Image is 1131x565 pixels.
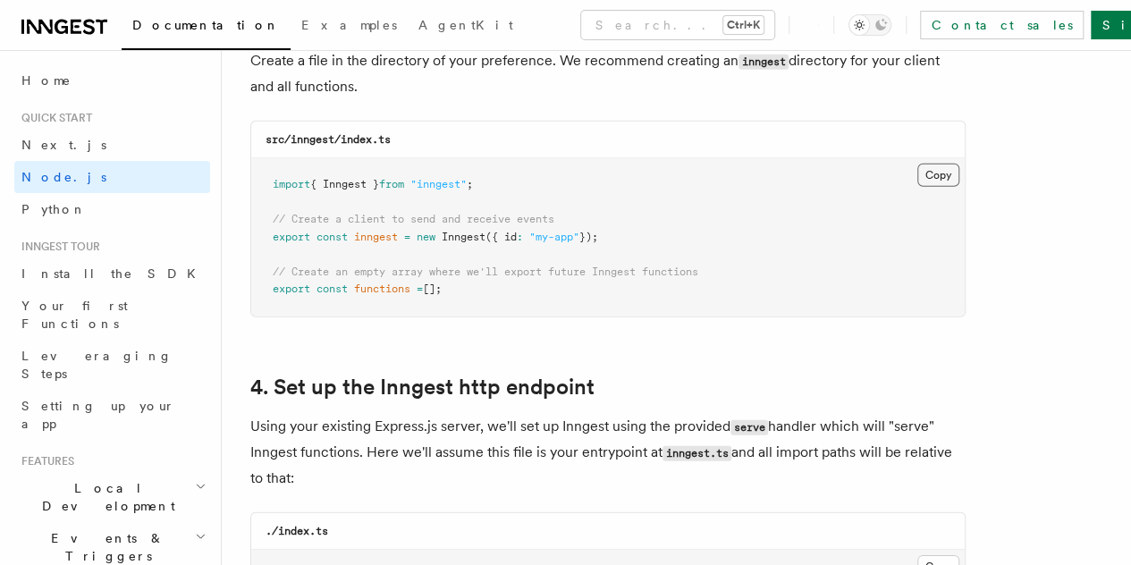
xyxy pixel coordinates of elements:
span: // Create a client to send and receive events [273,213,554,225]
span: const [317,282,348,295]
code: inngest [739,55,789,70]
span: "my-app" [529,231,579,243]
span: import [273,178,310,190]
span: Setting up your app [21,399,175,431]
span: // Create an empty array where we'll export future Inngest functions [273,266,698,278]
a: Home [14,64,210,97]
span: inngest [354,231,398,243]
code: src/inngest/index.ts [266,133,391,146]
a: 4. Set up the Inngest http endpoint [250,375,595,400]
span: Local Development [14,479,195,515]
span: Features [14,454,74,468]
span: from [379,178,404,190]
button: Search...Ctrl+K [581,11,774,39]
a: Python [14,193,210,225]
button: Local Development [14,472,210,522]
span: Quick start [14,111,92,125]
a: AgentKit [408,5,524,48]
kbd: Ctrl+K [723,16,764,34]
span: Next.js [21,138,106,152]
span: []; [423,282,442,295]
span: Python [21,202,87,216]
span: Home [21,72,72,89]
span: = [404,231,410,243]
span: Examples [301,18,397,32]
code: serve [730,420,768,435]
button: Copy [917,164,959,187]
span: export [273,282,310,295]
span: Inngest [442,231,485,243]
span: functions [354,282,410,295]
button: Toggle dark mode [848,14,891,36]
span: const [317,231,348,243]
a: Next.js [14,129,210,161]
span: { Inngest } [310,178,379,190]
a: Your first Functions [14,290,210,340]
span: Leveraging Steps [21,349,173,381]
span: }); [579,231,598,243]
a: Setting up your app [14,390,210,440]
p: Create a file in the directory of your preference. We recommend creating an directory for your cl... [250,48,966,99]
a: Node.js [14,161,210,193]
span: export [273,231,310,243]
p: Using your existing Express.js server, we'll set up Inngest using the provided handler which will... [250,414,966,491]
span: Inngest tour [14,240,100,254]
span: : [517,231,523,243]
a: Contact sales [920,11,1084,39]
code: inngest.ts [663,446,731,461]
a: Examples [291,5,408,48]
a: Leveraging Steps [14,340,210,390]
span: new [417,231,435,243]
span: Documentation [132,18,280,32]
a: Documentation [122,5,291,50]
a: Install the SDK [14,257,210,290]
span: AgentKit [418,18,513,32]
span: Node.js [21,170,106,184]
span: ; [467,178,473,190]
span: Your first Functions [21,299,128,331]
span: Events & Triggers [14,529,195,565]
span: ({ id [485,231,517,243]
span: "inngest" [410,178,467,190]
code: ./index.ts [266,525,328,537]
span: Install the SDK [21,266,207,281]
span: = [417,282,423,295]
